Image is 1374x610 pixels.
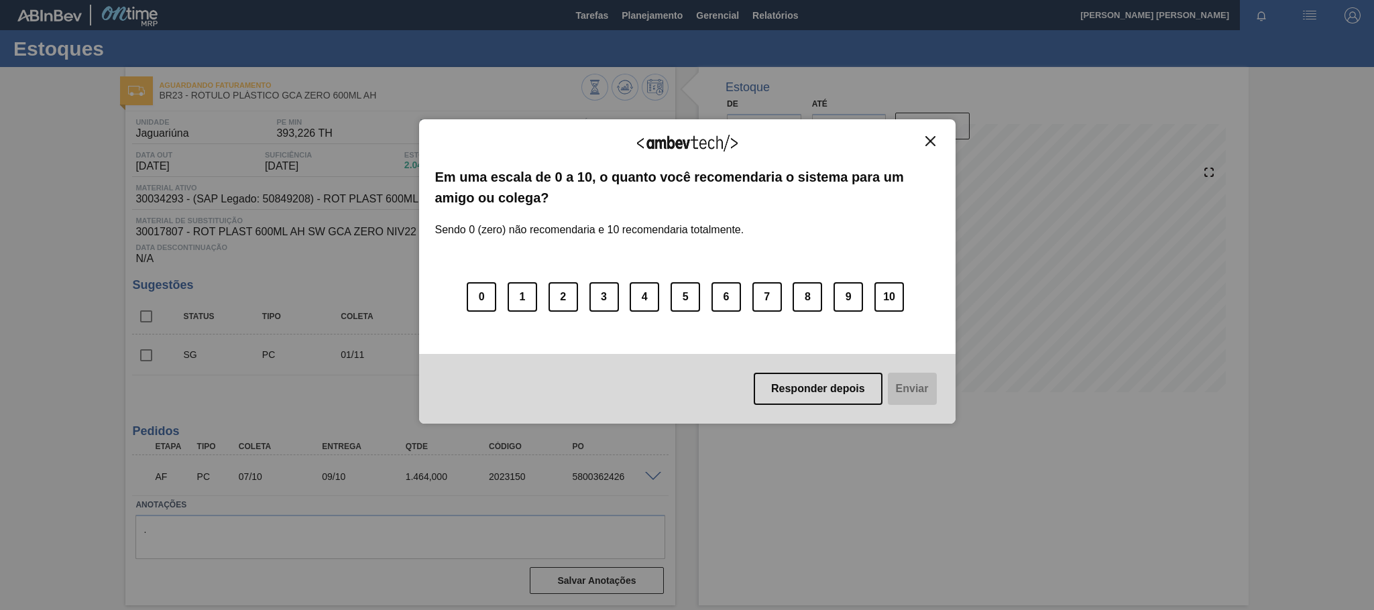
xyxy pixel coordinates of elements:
[925,136,935,146] img: Close
[589,282,619,312] button: 3
[467,282,496,312] button: 0
[752,282,782,312] button: 7
[921,135,939,147] button: Close
[711,282,741,312] button: 6
[637,135,738,151] img: Logo Ambevtech
[549,282,578,312] button: 2
[508,282,537,312] button: 1
[834,282,863,312] button: 9
[630,282,659,312] button: 4
[754,373,882,405] button: Responder depois
[435,167,939,208] label: Em uma escala de 0 a 10, o quanto você recomendaria o sistema para um amigo ou colega?
[874,282,904,312] button: 10
[671,282,700,312] button: 5
[435,208,744,236] label: Sendo 0 (zero) não recomendaria e 10 recomendaria totalmente.
[793,282,822,312] button: 8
